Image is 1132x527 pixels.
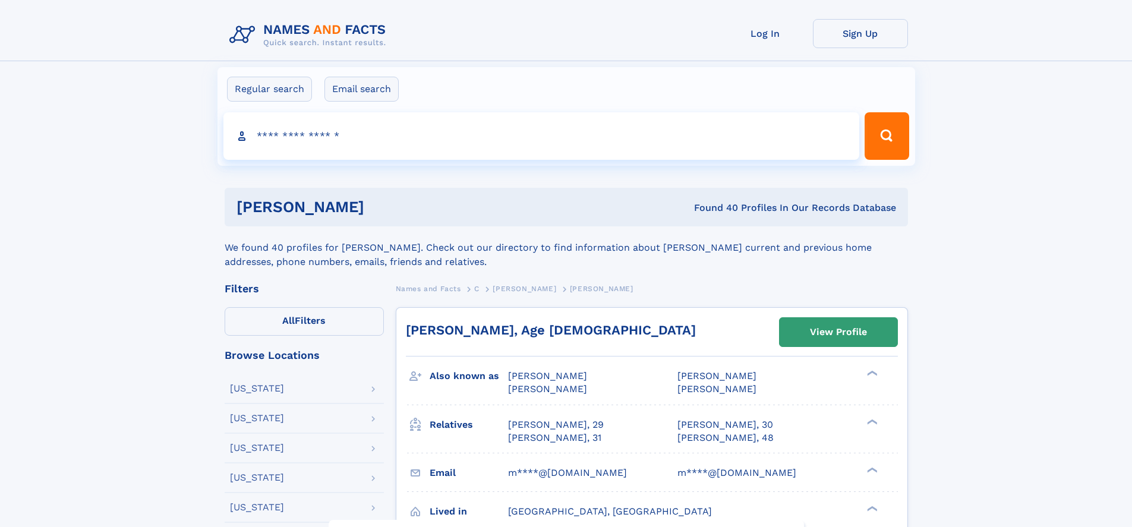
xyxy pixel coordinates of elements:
[430,415,508,435] h3: Relatives
[406,323,696,337] a: [PERSON_NAME], Age [DEMOGRAPHIC_DATA]
[493,281,556,296] a: [PERSON_NAME]
[508,418,604,431] a: [PERSON_NAME], 29
[396,281,461,296] a: Names and Facts
[677,431,774,444] a: [PERSON_NAME], 48
[430,501,508,522] h3: Lived in
[474,285,480,293] span: C
[508,431,601,444] a: [PERSON_NAME], 31
[225,307,384,336] label: Filters
[780,318,897,346] a: View Profile
[230,503,284,512] div: [US_STATE]
[225,283,384,294] div: Filters
[430,463,508,483] h3: Email
[230,443,284,453] div: [US_STATE]
[282,315,295,326] span: All
[508,506,712,517] span: [GEOGRAPHIC_DATA], [GEOGRAPHIC_DATA]
[864,418,878,425] div: ❯
[508,370,587,381] span: [PERSON_NAME]
[474,281,480,296] a: C
[430,366,508,386] h3: Also known as
[677,418,773,431] a: [PERSON_NAME], 30
[227,77,312,102] label: Regular search
[529,201,896,214] div: Found 40 Profiles In Our Records Database
[230,384,284,393] div: [US_STATE]
[570,285,633,293] span: [PERSON_NAME]
[324,77,399,102] label: Email search
[230,473,284,482] div: [US_STATE]
[225,350,384,361] div: Browse Locations
[864,504,878,512] div: ❯
[677,370,756,381] span: [PERSON_NAME]
[225,19,396,51] img: Logo Names and Facts
[508,383,587,395] span: [PERSON_NAME]
[225,226,908,269] div: We found 40 profiles for [PERSON_NAME]. Check out our directory to find information about [PERSON...
[810,318,867,346] div: View Profile
[230,414,284,423] div: [US_STATE]
[718,19,813,48] a: Log In
[864,466,878,474] div: ❯
[677,383,756,395] span: [PERSON_NAME]
[864,370,878,377] div: ❯
[813,19,908,48] a: Sign Up
[237,200,529,214] h1: [PERSON_NAME]
[223,112,860,160] input: search input
[493,285,556,293] span: [PERSON_NAME]
[865,112,909,160] button: Search Button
